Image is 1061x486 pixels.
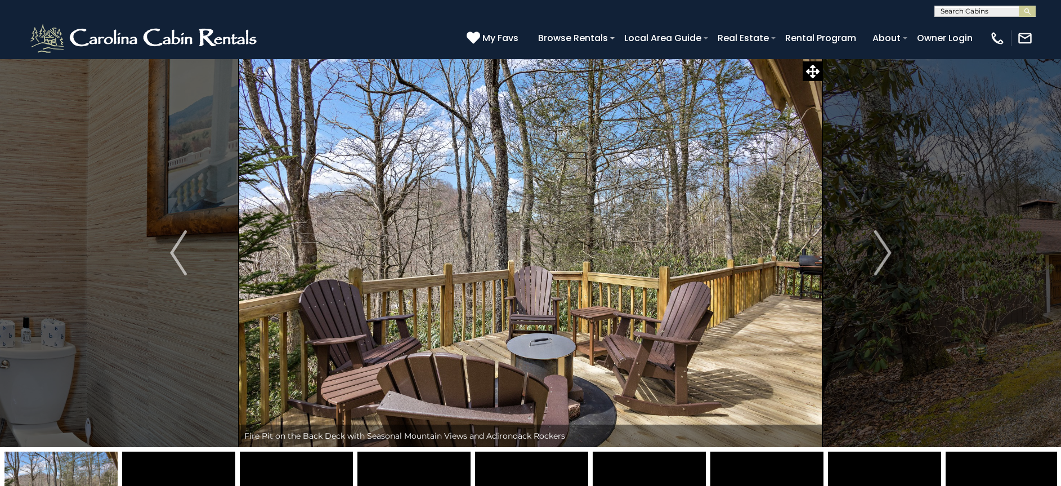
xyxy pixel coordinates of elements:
button: Previous [118,59,239,447]
span: My Favs [482,31,518,45]
a: Real Estate [712,28,775,48]
a: About [867,28,906,48]
a: Local Area Guide [619,28,707,48]
div: Fire Pit on the Back Deck with Seasonal Mountain Views and Adirondack Rockers [239,425,822,447]
a: Owner Login [911,28,978,48]
img: White-1-2.png [28,21,262,55]
img: arrow [170,230,187,275]
a: Rental Program [780,28,862,48]
a: Browse Rentals [532,28,614,48]
a: My Favs [467,31,521,46]
img: arrow [874,230,891,275]
button: Next [822,59,943,447]
img: mail-regular-white.png [1017,30,1033,46]
img: phone-regular-white.png [990,30,1005,46]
